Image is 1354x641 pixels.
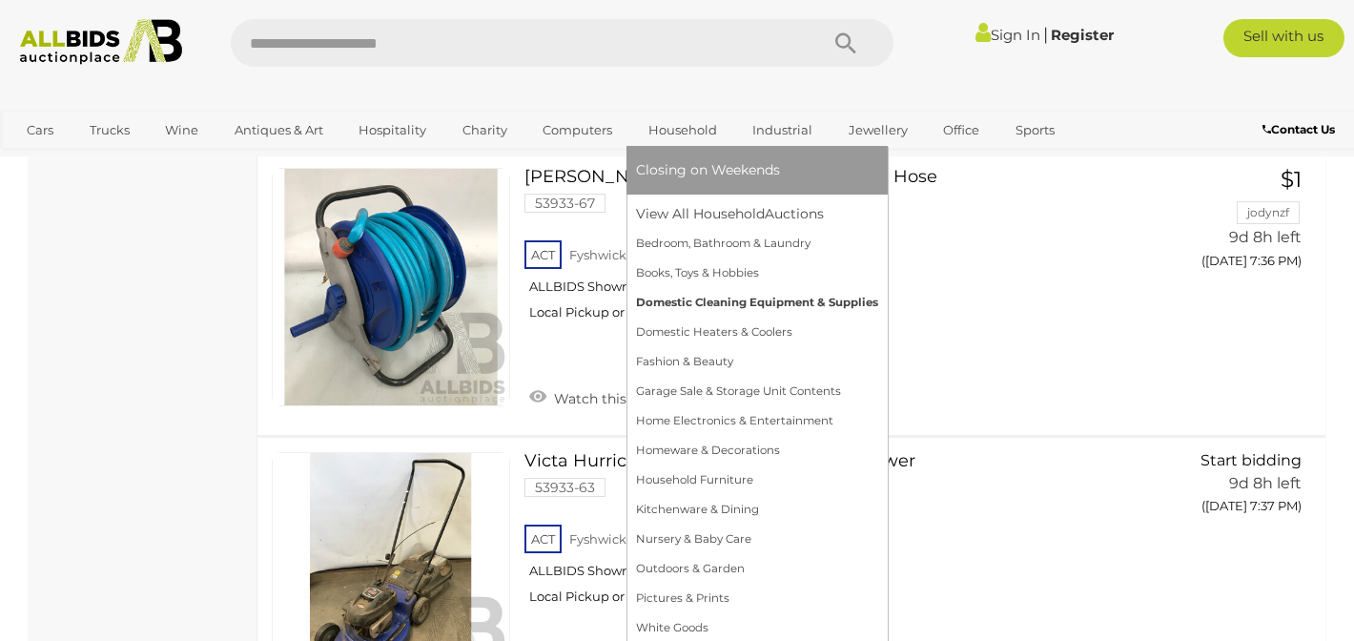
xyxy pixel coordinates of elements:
[10,19,192,65] img: Allbids.com.au
[1161,452,1306,525] a: Start bidding 9d 8h left ([DATE] 7:37 PM)
[1281,166,1302,193] span: $1
[1223,19,1344,57] a: Sell with us
[77,114,142,146] a: Trucks
[1003,114,1067,146] a: Sports
[1051,26,1114,44] a: Register
[975,26,1040,44] a: Sign In
[14,114,66,146] a: Cars
[1262,119,1340,140] a: Contact Us
[222,114,336,146] a: Antiques & Art
[524,383,667,411] a: Watch this item
[636,114,729,146] a: Household
[153,114,211,146] a: Wine
[1262,122,1335,136] b: Contact Us
[740,114,825,146] a: Industrial
[836,114,920,146] a: Jewellery
[539,168,1133,335] a: [PERSON_NAME] 12mm True Blue Garden Hose 53933-67 ACT Fyshwick ALLBIDS Showroom [GEOGRAPHIC_DATA]...
[1043,24,1048,45] span: |
[14,146,174,177] a: [GEOGRAPHIC_DATA]
[530,114,625,146] a: Computers
[450,114,520,146] a: Charity
[931,114,992,146] a: Office
[539,452,1133,619] a: Victa Hurricane Mulch on Catch Lawn Mower 53933-63 ACT Fyshwick ALLBIDS Showroom [GEOGRAPHIC_DATA...
[1200,451,1302,469] span: Start bidding
[549,390,662,407] span: Watch this item
[1161,168,1306,279] a: $1 jodynzf 9d 8h left ([DATE] 7:36 PM)
[798,19,893,67] button: Search
[346,114,439,146] a: Hospitality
